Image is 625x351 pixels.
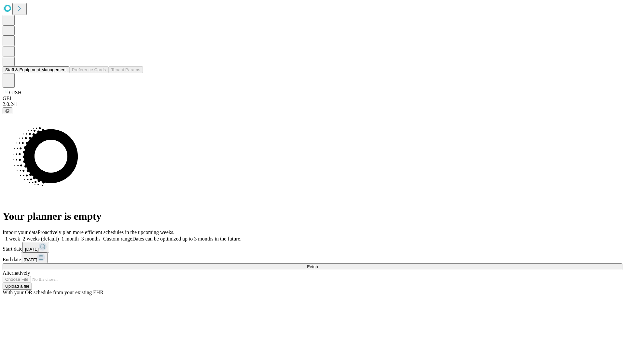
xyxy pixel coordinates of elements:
h1: Your planner is empty [3,210,622,222]
span: Import your data [3,229,38,235]
span: [DATE] [25,247,39,252]
span: Dates can be optimized up to 3 months in the future. [132,236,241,241]
button: Tenant Params [108,66,143,73]
span: 1 week [5,236,20,241]
button: [DATE] [22,242,49,253]
button: Fetch [3,263,622,270]
span: Fetch [307,264,318,269]
span: Alternatively [3,270,30,276]
span: Proactively plan more efficient schedules in the upcoming weeks. [38,229,174,235]
button: Preference Cards [69,66,108,73]
div: Start date [3,242,622,253]
button: @ [3,107,12,114]
span: 1 month [62,236,79,241]
span: With your OR schedule from your existing EHR [3,290,104,295]
div: 2.0.241 [3,101,622,107]
span: 3 months [81,236,101,241]
button: Upload a file [3,283,32,290]
span: [DATE] [23,257,37,262]
span: GJSH [9,90,21,95]
button: Staff & Equipment Management [3,66,69,73]
span: Custom range [103,236,132,241]
button: [DATE] [21,253,48,263]
div: GEI [3,96,622,101]
span: @ [5,108,10,113]
div: End date [3,253,622,263]
span: 2 weeks (default) [23,236,59,241]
